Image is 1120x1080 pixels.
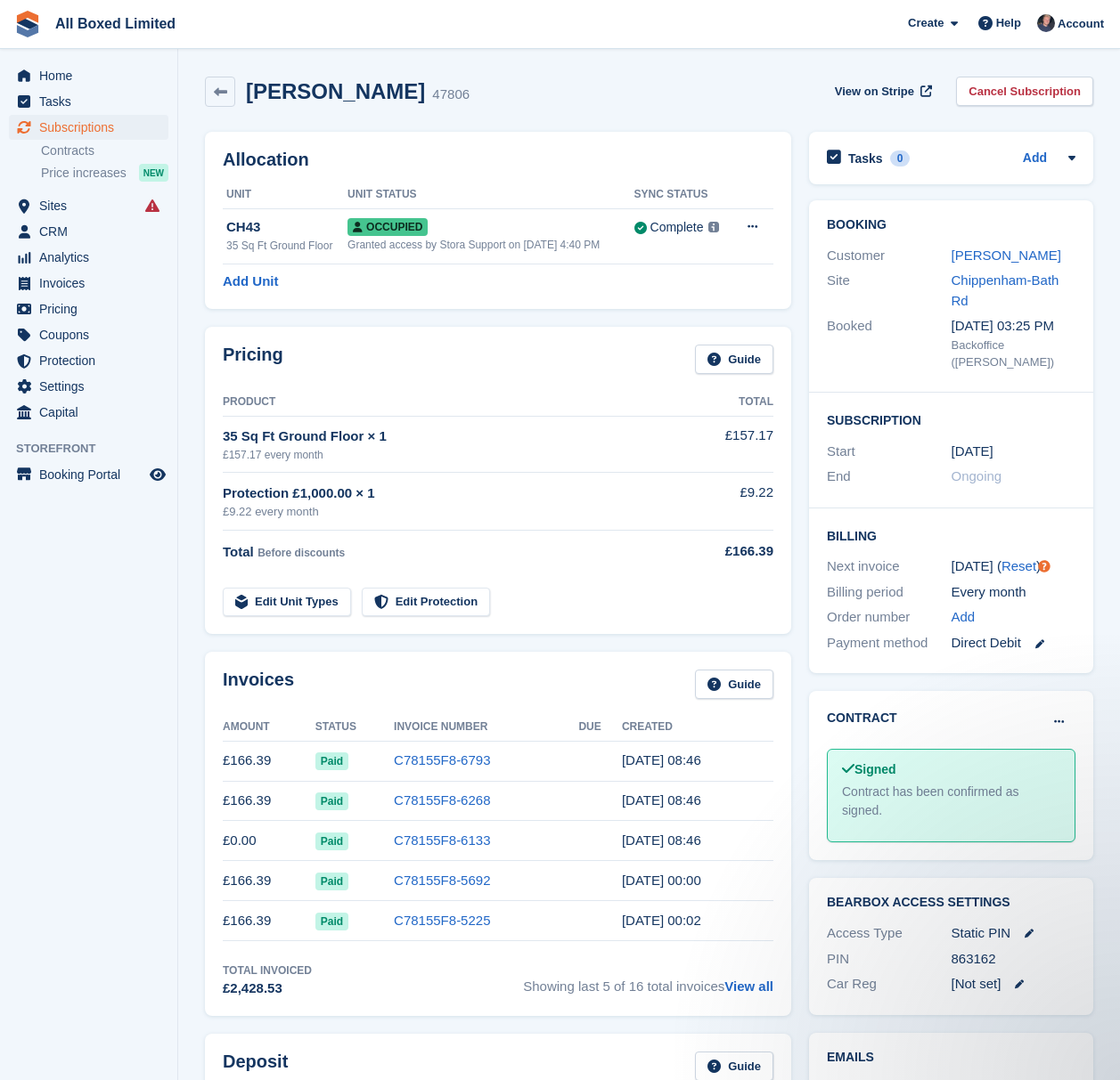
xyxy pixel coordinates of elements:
a: Price increases NEW [41,163,168,183]
a: menu [9,296,168,321]
div: 35 Sq Ft Ground Floor × 1 [223,426,689,447]
h2: Invoices [223,670,294,699]
td: £0.00 [223,821,315,861]
div: Site [827,271,952,311]
div: Signed [842,760,1060,779]
h2: Contract [827,709,897,727]
span: Help [996,14,1021,32]
span: Paid [315,792,348,810]
a: menu [9,245,168,270]
div: CH43 [226,217,347,238]
a: menu [9,400,168,425]
th: Total [689,388,773,417]
h2: Billing [827,526,1075,544]
div: PIN [827,949,952,970]
span: Ongoing [952,468,1002,483]
span: Subscriptions [39,115,146,140]
div: Start [827,442,952,462]
span: Account [1058,15,1104,33]
div: Customer [827,246,952,266]
img: icon-info-grey-7440780725fd019a000dd9b08b2336e03edf1995a4989e88bcd33f0948082b44.svg [708,222,719,232]
div: 47806 [432,85,470,105]
time: 2025-08-25 07:46:07 UTC [622,832,701,848]
span: Price increases [41,165,127,182]
span: Coupons [39,322,146,347]
i: Smart entry sync failures have occurred [145,199,159,213]
div: [DATE] ( ) [952,556,1076,577]
a: Edit Unit Types [223,588,351,617]
div: Protection £1,000.00 × 1 [223,483,689,504]
th: Created [622,713,773,742]
a: menu [9,89,168,114]
div: Access Type [827,923,952,944]
div: Billing period [827,582,952,603]
time: 2025-09-30 07:46:09 UTC [622,752,701,767]
a: menu [9,63,168,88]
div: Complete [650,218,704,237]
a: menu [9,322,168,347]
span: Home [39,63,146,88]
a: C78155F8-5692 [394,873,490,888]
span: Protection [39,348,146,373]
img: Dan Goss [1037,14,1055,32]
div: NEW [139,164,168,182]
a: Reset [1001,558,1036,573]
th: Due [578,713,621,742]
a: C78155F8-5225 [394,913,490,928]
div: [DATE] 03:25 PM [952,316,1076,337]
span: Before discounts [258,547,345,559]
h2: Pricing [223,345,283,374]
div: Car Reg [827,974,952,995]
div: 35 Sq Ft Ground Floor [226,238,347,254]
div: Order number [827,607,952,628]
h2: BearBox Access Settings [827,896,1075,910]
div: Tooltip anchor [1036,558,1052,574]
a: C78155F8-6133 [394,832,490,848]
a: View on Stripe [828,77,936,106]
img: stora-icon-8386f47178a22dfd0bd8f6a31ec36ba5ce8667c1dd55bd0f319d3a0aa187defe.svg [14,11,41,37]
a: menu [9,348,168,373]
div: [Not set] [952,974,1076,995]
a: menu [9,374,168,399]
h2: Emails [827,1051,1075,1065]
span: Paid [315,832,348,850]
div: £9.22 every month [223,503,689,521]
a: Edit Protection [362,588,490,617]
a: menu [9,271,168,296]
time: 2025-06-30 23:02:37 UTC [622,913,701,928]
div: Booked [827,316,952,371]
a: Guide [695,670,773,699]
div: Contract has been confirmed as signed. [842,783,1060,820]
div: £157.17 every month [223,447,689,463]
div: End [827,467,952,487]
div: Direct Debit [952,633,1076,654]
span: Paid [315,873,348,890]
span: Capital [39,400,146,425]
span: Showing last 5 of 16 total invoices [523,962,773,999]
div: £2,428.53 [223,978,312,999]
div: £166.39 [689,541,773,562]
h2: Allocation [223,150,773,170]
span: Settings [39,374,146,399]
div: Payment method [827,633,952,654]
a: Preview store [147,464,168,485]
th: Unit Status [347,181,634,209]
h2: Subscription [827,410,1075,428]
td: £9.22 [689,473,773,531]
th: Invoice Number [394,713,578,742]
span: CRM [39,219,146,244]
span: Tasks [39,89,146,114]
a: C78155F8-6793 [394,752,490,767]
div: Granted access by Stora Support on [DATE] 4:40 PM [347,237,634,253]
span: Sites [39,193,146,218]
a: Add [952,607,976,628]
td: £166.39 [223,781,315,821]
h2: [PERSON_NAME] [246,79,425,103]
td: £157.17 [689,416,773,472]
a: Chippenham-Bath Rd [952,272,1059,308]
div: Backoffice ([PERSON_NAME]) [952,337,1076,371]
th: Unit [223,181,347,209]
span: Paid [315,752,348,770]
h2: Tasks [848,150,883,166]
span: Occupied [347,218,428,236]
